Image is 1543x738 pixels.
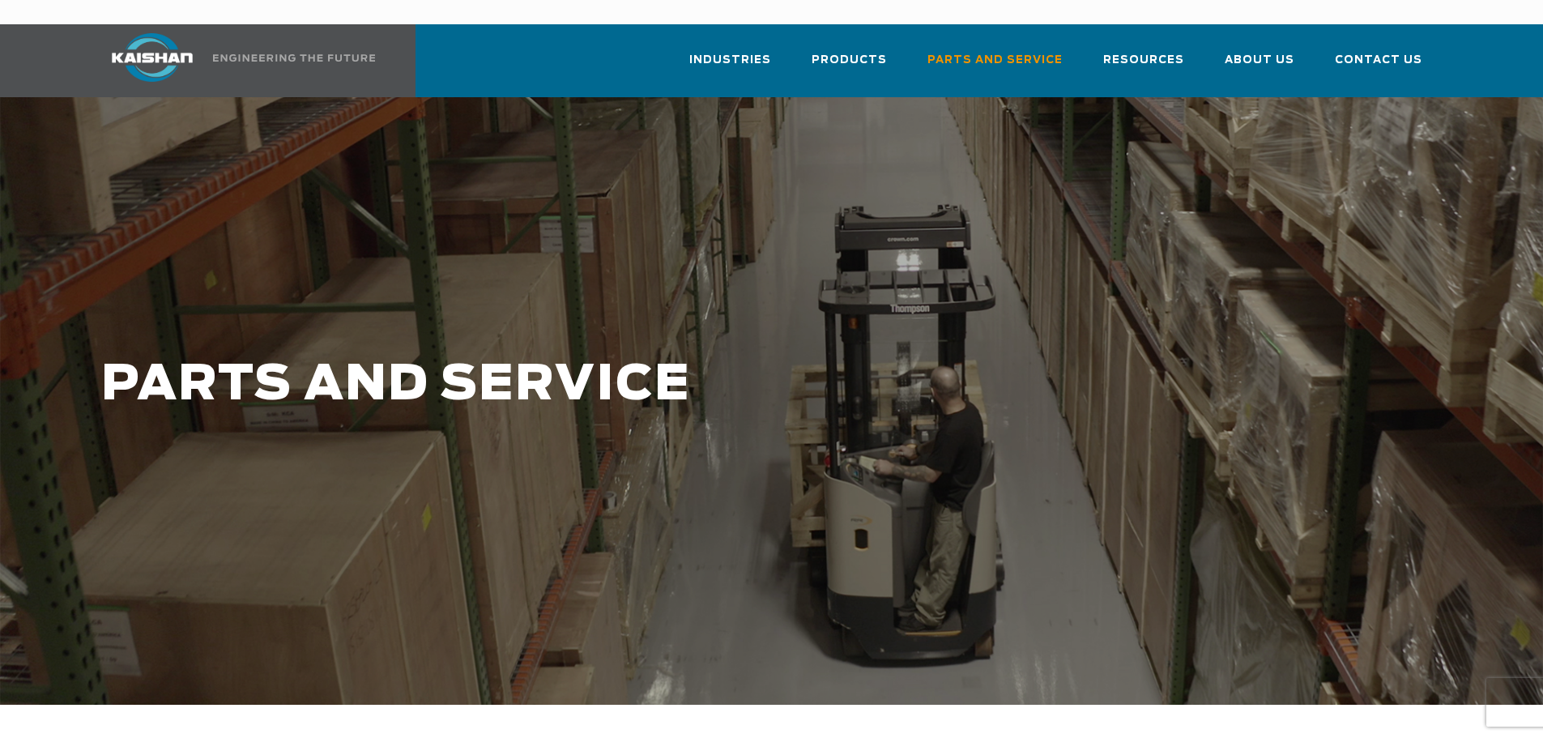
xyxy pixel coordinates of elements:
a: Contact Us [1335,39,1422,94]
a: Industries [689,39,771,94]
span: Contact Us [1335,51,1422,70]
img: kaishan logo [92,33,213,82]
a: Resources [1103,39,1184,94]
span: Industries [689,51,771,70]
a: About Us [1225,39,1294,94]
span: Parts and Service [927,51,1063,70]
a: Kaishan USA [92,24,378,97]
a: Parts and Service [927,39,1063,94]
span: About Us [1225,51,1294,70]
span: Resources [1103,51,1184,70]
span: Products [812,51,887,70]
h1: PARTS AND SERVICE [101,358,1216,412]
img: Engineering the future [213,54,375,62]
a: Products [812,39,887,94]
